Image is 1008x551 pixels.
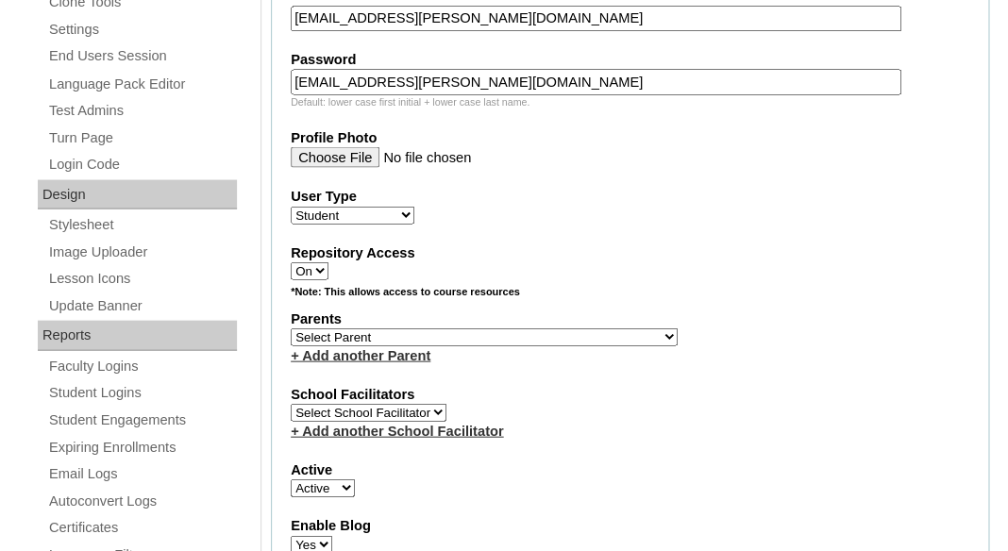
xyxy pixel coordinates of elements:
a: Email Logs [47,461,237,485]
a: Test Admins [47,98,237,122]
a: Language Pack Editor [47,72,237,95]
a: + Add another Parent [291,347,430,362]
a: Autoconvert Logs [47,489,237,512]
a: Lesson Icons [47,266,237,290]
div: Reports [38,320,237,350]
label: Parents [291,309,969,328]
a: Login Code [47,152,237,175]
a: End Users Session [47,44,237,68]
a: Settings [47,18,237,42]
a: Update Banner [47,293,237,317]
a: Student Engagements [47,408,237,431]
label: Enable Blog [291,515,969,535]
a: Expiring Enrollments [47,435,237,459]
a: + Add another School Facilitator [291,423,503,438]
label: Profile Photo [291,127,969,147]
div: *Note: This allows access to course resources [291,284,969,308]
a: Certificates [47,515,237,539]
a: Student Logins [47,380,237,404]
a: Image Uploader [47,240,237,263]
div: Default: lower case first initial + lower case last name. [291,94,969,109]
a: Stylesheet [47,212,237,236]
div: Design [38,179,237,209]
label: Password [291,50,969,70]
label: Repository Access [291,242,969,262]
label: User Type [291,186,969,206]
label: School Facilitators [291,384,969,404]
a: Faculty Logins [47,354,237,377]
label: Active [291,459,969,479]
a: Turn Page [47,125,237,149]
